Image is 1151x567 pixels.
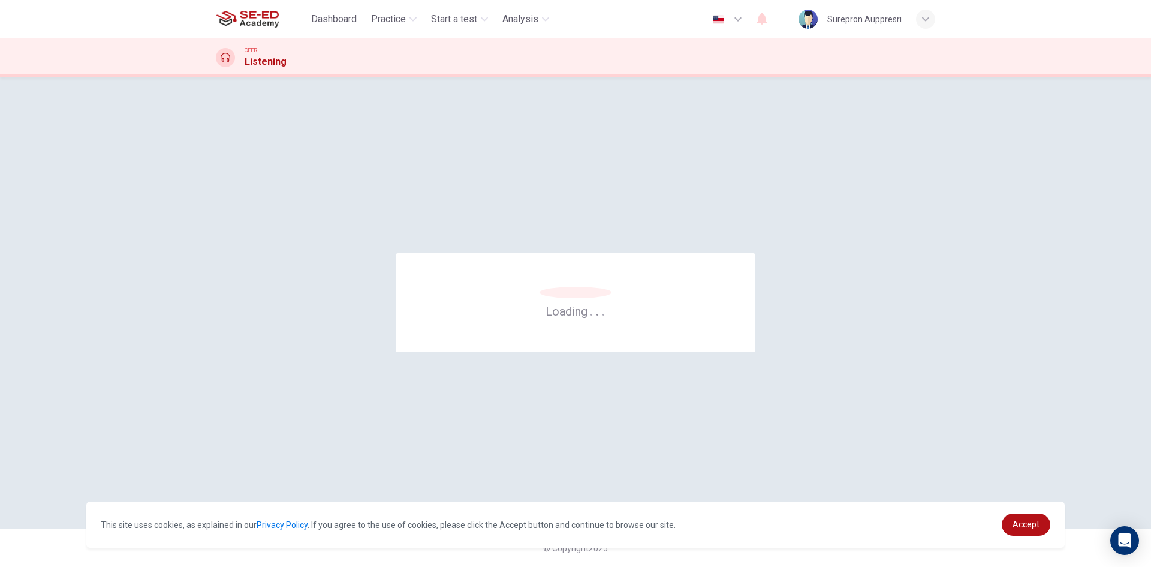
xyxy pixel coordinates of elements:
button: Dashboard [306,8,361,30]
img: Profile picture [799,10,818,29]
div: cookieconsent [86,502,1065,548]
span: Dashboard [311,12,357,26]
span: Analysis [502,12,538,26]
span: This site uses cookies, as explained in our . If you agree to the use of cookies, please click th... [101,520,676,530]
h6: Loading [546,303,605,319]
h6: . [595,300,599,320]
a: SE-ED Academy logo [216,7,306,31]
button: Start a test [426,8,493,30]
h6: . [589,300,593,320]
span: © Copyright 2025 [543,544,608,553]
div: Open Intercom Messenger [1110,526,1139,555]
span: Accept [1013,520,1039,529]
div: Surepron Auppresri [827,12,902,26]
h1: Listening [245,55,287,69]
a: Privacy Policy [257,520,308,530]
h6: . [601,300,605,320]
button: Analysis [498,8,554,30]
span: Practice [371,12,406,26]
button: Practice [366,8,421,30]
img: en [711,15,726,24]
img: SE-ED Academy logo [216,7,279,31]
span: CEFR [245,46,257,55]
a: dismiss cookie message [1002,514,1050,536]
span: Start a test [431,12,477,26]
